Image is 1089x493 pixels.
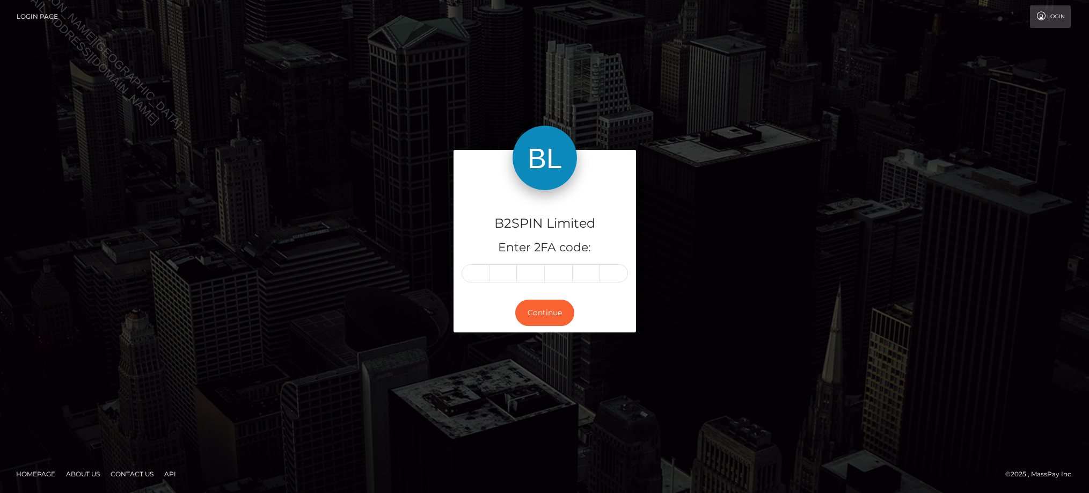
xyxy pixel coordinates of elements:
a: About Us [62,466,104,482]
div: © 2025 , MassPay Inc. [1005,468,1081,480]
a: Login [1030,5,1071,28]
img: B2SPIN Limited [513,126,577,190]
a: API [160,466,180,482]
a: Login Page [17,5,58,28]
a: Contact Us [106,466,158,482]
h4: B2SPIN Limited [462,214,628,233]
button: Continue [515,300,574,326]
h5: Enter 2FA code: [462,240,628,256]
a: Homepage [12,466,60,482]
